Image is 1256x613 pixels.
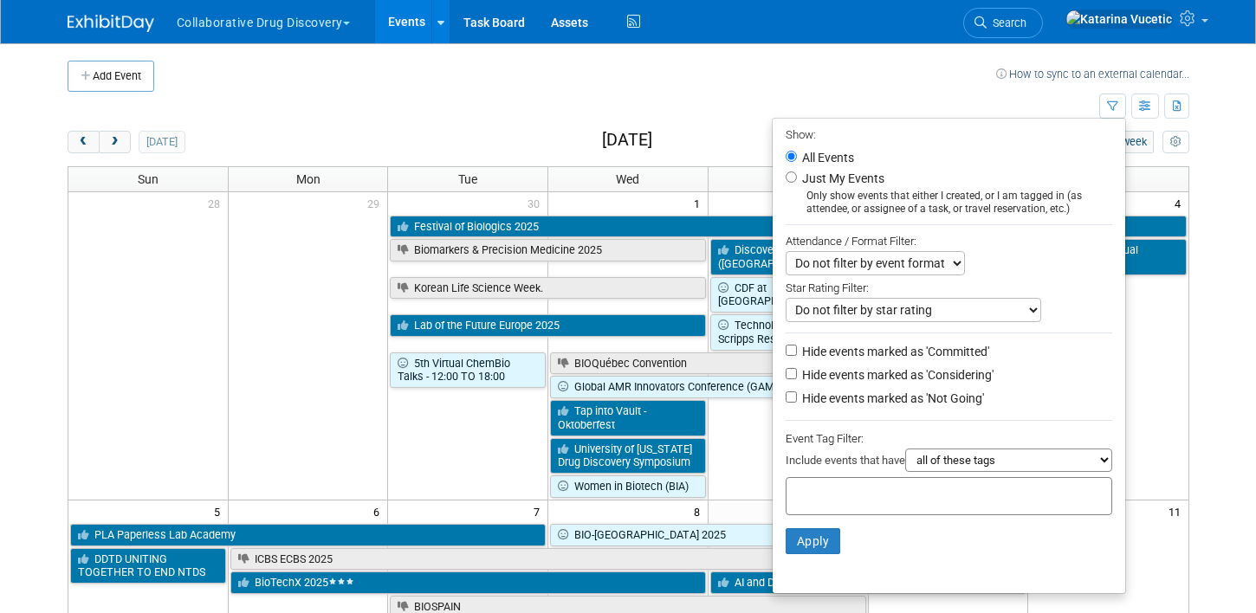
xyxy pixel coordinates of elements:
[786,190,1112,216] div: Only show events that either I created, or I am tagged in (as attendee, or assignee of a task, or...
[390,239,705,261] a: Biomarkers & Precision Medicine 2025
[710,571,1026,594] a: AI and Digital Biology Symposium (ISSCR)
[786,528,841,554] button: Apply
[390,216,865,238] a: Festival of Biologics 2025
[1167,500,1188,522] span: 11
[786,448,1112,477] div: Include events that have
[786,429,1112,448] div: Event Tag Filter:
[68,15,154,32] img: ExhibitDay
[68,61,154,92] button: Add Event
[799,390,984,407] label: Hide events marked as 'Not Going'
[99,131,131,153] button: next
[138,172,159,186] span: Sun
[996,68,1189,81] a: How to sync to an external calendar...
[550,438,706,474] a: University of [US_STATE] Drug Discovery Symposium
[692,192,708,214] span: 1
[390,314,705,337] a: Lab of the Future Europe 2025
[710,314,866,350] a: Technology Summit at Scripps Research
[799,170,884,187] label: Just My Events
[550,376,1026,398] a: Global AMR Innovators Conference (GAMRIC)
[987,16,1026,29] span: Search
[70,548,226,584] a: DDTD UNITING TOGETHER TO END NTDS
[786,275,1112,298] div: Star Rating Filter:
[786,123,1112,145] div: Show:
[526,192,547,214] span: 30
[1162,131,1188,153] button: myCustomButton
[692,500,708,522] span: 8
[212,500,228,522] span: 5
[230,548,866,571] a: ICBS ECBS 2025
[366,192,387,214] span: 29
[1065,10,1173,29] img: Katarina Vucetic
[710,277,866,313] a: CDF at [GEOGRAPHIC_DATA]
[799,152,854,164] label: All Events
[602,131,652,150] h2: [DATE]
[296,172,320,186] span: Mon
[1170,137,1182,148] i: Personalize Calendar
[230,571,706,594] a: BioTechX 2025
[390,277,705,300] a: Korean Life Science Week.
[1173,192,1188,214] span: 4
[550,475,706,498] a: Women in Biotech (BIA)
[372,500,387,522] span: 6
[616,172,639,186] span: Wed
[458,172,477,186] span: Tue
[710,239,1026,274] a: Discovery & Development/ Drug Discovery US ([GEOGRAPHIC_DATA])2025
[799,343,989,360] label: Hide events marked as 'Committed'
[963,8,1043,38] a: Search
[70,524,547,546] a: PLA Paperless Lab Academy
[786,231,1112,251] div: Attendance / Format Filter:
[390,352,546,388] a: 5th Virtual ChemBio Talks - 12:00 TO 18:00
[532,500,547,522] span: 7
[550,352,1026,375] a: BIOQuébec Convention
[550,400,706,436] a: Tap into Vault - Oktoberfest
[68,131,100,153] button: prev
[799,366,994,384] label: Hide events marked as 'Considering'
[550,524,1026,546] a: BIO‑[GEOGRAPHIC_DATA] 2025
[139,131,185,153] button: [DATE]
[206,192,228,214] span: 28
[1114,131,1154,153] button: week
